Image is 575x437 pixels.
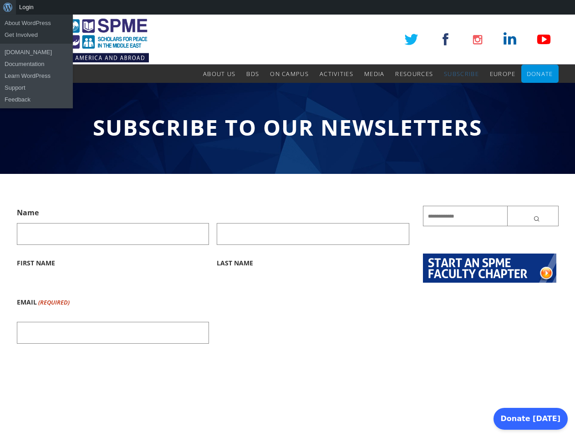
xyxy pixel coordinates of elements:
span: Media [364,70,385,78]
span: BDS [246,70,259,78]
label: First Name [17,245,209,279]
span: Subscribe [444,70,479,78]
a: Resources [395,65,433,83]
label: Last Name [217,245,409,279]
a: Activities [320,65,353,83]
a: Europe [490,65,516,83]
a: Media [364,65,385,83]
a: Subscribe [444,65,479,83]
span: On Campus [270,70,309,78]
legend: Name [17,206,39,219]
a: About Us [203,65,235,83]
a: On Campus [270,65,309,83]
span: Donate [527,70,553,78]
span: About Us [203,70,235,78]
span: Subscribe to Our Newsletters [93,112,482,142]
span: Europe [490,70,516,78]
label: Email [17,286,70,318]
span: Activities [320,70,353,78]
img: start-chapter2.png [423,254,556,283]
img: SPME [17,15,149,65]
a: BDS [246,65,259,83]
span: (Required) [37,286,70,318]
span: Resources [395,70,433,78]
a: Donate [527,65,553,83]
